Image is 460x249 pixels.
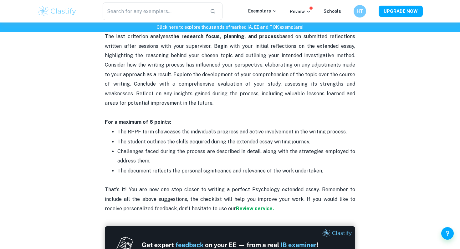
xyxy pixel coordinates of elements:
a: Review service. [236,206,274,212]
button: UPGRADE NOW [379,6,423,17]
p: The student outlines the skills acquired during the extended essay writing journey. [117,137,355,147]
p: The document reflects the personal significance and relevance of the work undertaken. [117,166,355,176]
p: Challenges faced during the process are described in detail, along with the strategies employed t... [117,147,355,166]
p: Review [290,8,311,15]
button: Help and Feedback [441,227,454,240]
h6: HT [356,8,364,15]
strong: For a maximum of 6 points: [105,119,171,125]
h6: Click here to explore thousands of marked IA, EE and TOK exemplars ! [1,24,459,31]
p: The last criterion analyses based on submitted reflections written after sessions with your super... [105,32,355,127]
button: HT [354,5,366,17]
input: Search for any exemplars... [103,2,205,20]
strong: the research focus, planning, and process [171,33,279,39]
a: Schools [324,9,341,14]
p: The RPPF form showcases the individual's progress and active involvement in the writing process. [117,127,355,137]
p: Exemplars [248,7,277,14]
img: Clastify logo [37,5,77,17]
p: That's it! You are now one step closer to writing a perfect Psychology extended essay. Remember t... [105,176,355,214]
